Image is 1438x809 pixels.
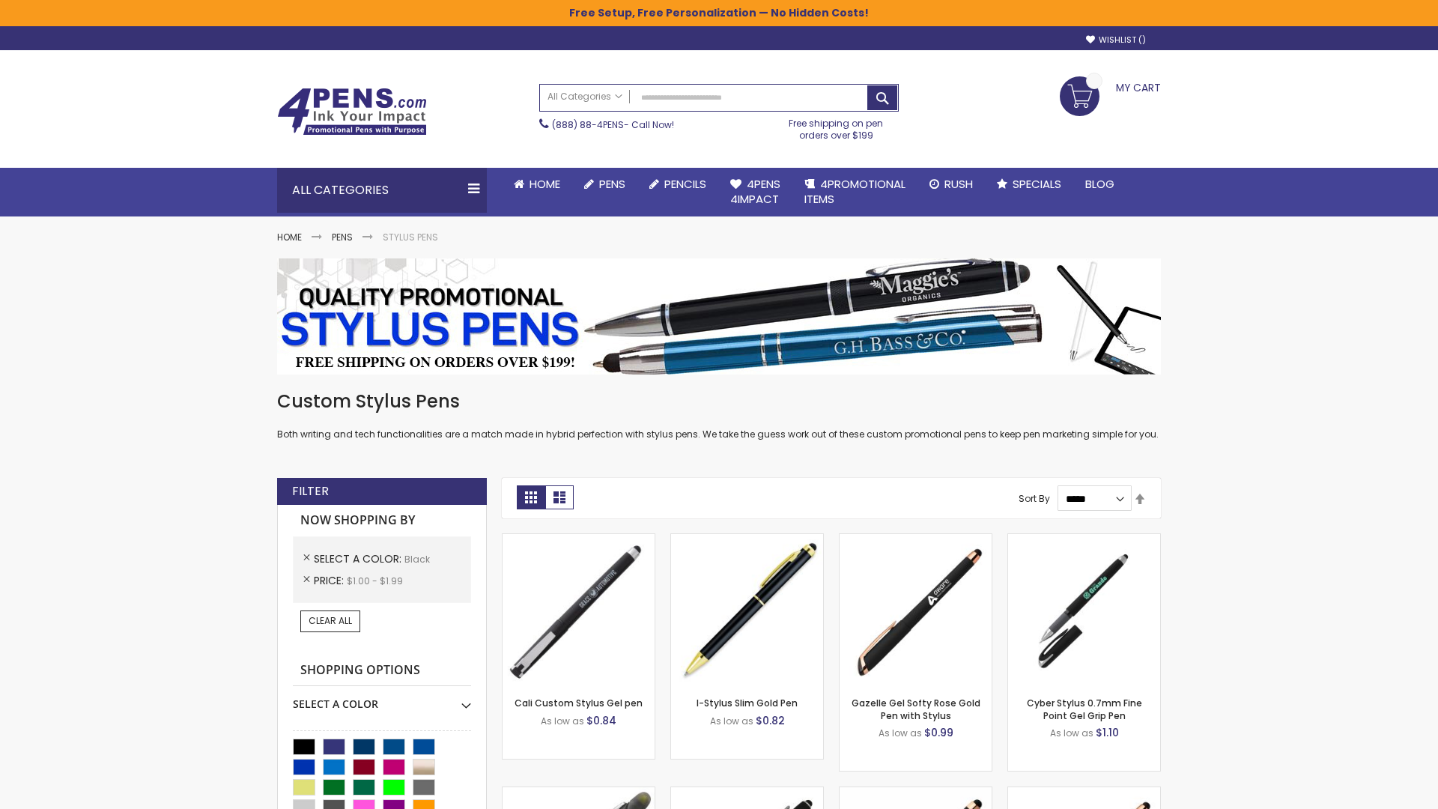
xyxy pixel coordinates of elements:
[277,258,1161,375] img: Stylus Pens
[314,551,404,566] span: Select A Color
[300,610,360,631] a: Clear All
[671,533,823,546] a: I-Stylus Slim Gold-Black
[292,483,329,500] strong: Filter
[879,727,922,739] span: As low as
[804,176,905,207] span: 4PROMOTIONAL ITEMS
[277,390,1161,413] h1: Custom Stylus Pens
[917,168,985,201] a: Rush
[540,85,630,109] a: All Categories
[586,713,616,728] span: $0.84
[277,88,427,136] img: 4Pens Custom Pens and Promotional Products
[293,505,471,536] strong: Now Shopping by
[503,534,655,686] img: Cali Custom Stylus Gel pen-Black
[792,168,917,216] a: 4PROMOTIONALITEMS
[1008,533,1160,546] a: Cyber Stylus 0.7mm Fine Point Gel Grip Pen-Black
[1085,176,1114,192] span: Blog
[277,390,1161,441] div: Both writing and tech functionalities are a match made in hybrid perfection with stylus pens. We ...
[1013,176,1061,192] span: Specials
[671,534,823,686] img: I-Stylus Slim Gold-Black
[774,112,899,142] div: Free shipping on pen orders over $199
[503,533,655,546] a: Cali Custom Stylus Gel pen-Black
[730,176,780,207] span: 4Pens 4impact
[840,534,992,686] img: Gazelle Gel Softy Rose Gold Pen with Stylus-Black
[710,715,753,727] span: As low as
[515,697,643,709] a: Cali Custom Stylus Gel pen
[517,485,545,509] strong: Grid
[599,176,625,192] span: Pens
[756,713,785,728] span: $0.82
[404,553,430,566] span: Black
[503,787,655,799] a: Souvenir® Jalan Highlighter Stylus Pen Combo-Black
[502,168,572,201] a: Home
[840,787,992,799] a: Islander Softy Rose Gold Gel Pen with Stylus-Black
[1073,168,1126,201] a: Blog
[572,168,637,201] a: Pens
[1008,787,1160,799] a: Gazelle Gel Softy Rose Gold Pen with Stylus - ColorJet-Black
[347,575,403,587] span: $1.00 - $1.99
[277,168,487,213] div: All Categories
[852,697,980,721] a: Gazelle Gel Softy Rose Gold Pen with Stylus
[277,231,302,243] a: Home
[293,686,471,712] div: Select A Color
[1019,492,1050,505] label: Sort By
[944,176,973,192] span: Rush
[664,176,706,192] span: Pencils
[314,573,347,588] span: Price
[1096,725,1119,740] span: $1.10
[530,176,560,192] span: Home
[547,91,622,103] span: All Categories
[552,118,624,131] a: (888) 88-4PENS
[1008,534,1160,686] img: Cyber Stylus 0.7mm Fine Point Gel Grip Pen-Black
[840,533,992,546] a: Gazelle Gel Softy Rose Gold Pen with Stylus-Black
[541,715,584,727] span: As low as
[332,231,353,243] a: Pens
[718,168,792,216] a: 4Pens4impact
[697,697,798,709] a: I-Stylus Slim Gold Pen
[671,787,823,799] a: Custom Soft Touch® Metal Pens with Stylus-Black
[1050,727,1093,739] span: As low as
[924,725,953,740] span: $0.99
[293,655,471,687] strong: Shopping Options
[985,168,1073,201] a: Specials
[1086,34,1146,46] a: Wishlist
[309,614,352,627] span: Clear All
[1027,697,1142,721] a: Cyber Stylus 0.7mm Fine Point Gel Grip Pen
[552,118,674,131] span: - Call Now!
[383,231,438,243] strong: Stylus Pens
[637,168,718,201] a: Pencils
